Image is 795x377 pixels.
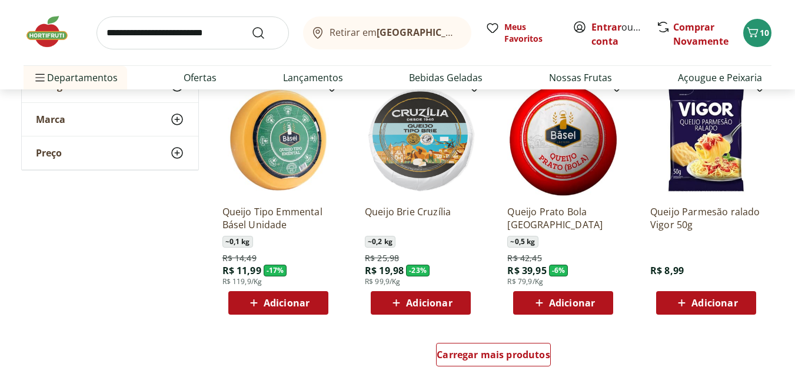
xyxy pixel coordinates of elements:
span: R$ 42,45 [507,252,541,264]
span: - 17 % [264,265,287,276]
span: ~ 0,2 kg [365,236,395,248]
a: Criar conta [591,21,656,48]
a: Meus Favoritos [485,21,558,45]
span: R$ 39,95 [507,264,546,277]
span: R$ 79,9/Kg [507,277,543,286]
span: Adicionar [264,298,310,308]
a: Entrar [591,21,621,34]
a: Nossas Frutas [549,71,612,85]
span: Meus Favoritos [504,21,558,45]
button: Retirar em[GEOGRAPHIC_DATA]/[GEOGRAPHIC_DATA] [303,16,471,49]
button: Marca [22,103,198,136]
a: Carregar mais produtos [436,343,551,371]
span: R$ 99,9/Kg [365,277,401,286]
img: Queijo Brie Cruzília [365,84,477,196]
img: Queijo Prato Bola Basel [507,84,619,196]
span: R$ 119,9/Kg [222,277,262,286]
input: search [97,16,289,49]
span: Retirar em [330,27,460,38]
button: Adicionar [656,291,756,315]
span: Carregar mais produtos [437,350,550,359]
button: Preço [22,136,198,169]
a: Queijo Prato Bola [GEOGRAPHIC_DATA] [507,205,619,231]
span: R$ 25,98 [365,252,399,264]
a: Queijo Brie Cruzília [365,205,477,231]
a: Lançamentos [283,71,343,85]
button: Adicionar [228,291,328,315]
a: Queijo Parmesão ralado Vigor 50g [650,205,762,231]
button: Menu [33,64,47,92]
a: Bebidas Geladas [409,71,483,85]
span: ~ 0,1 kg [222,236,253,248]
a: Açougue e Peixaria [678,71,762,85]
span: Marca [36,114,65,125]
span: 10 [760,27,769,38]
span: R$ 14,49 [222,252,257,264]
span: R$ 19,98 [365,264,404,277]
span: - 6 % [549,265,568,276]
span: Adicionar [549,298,595,308]
button: Adicionar [371,291,471,315]
b: [GEOGRAPHIC_DATA]/[GEOGRAPHIC_DATA] [377,26,575,39]
a: Queijo Tipo Emmental Básel Unidade [222,205,334,231]
span: ~ 0,5 kg [507,236,538,248]
span: Departamentos [33,64,118,92]
span: Preço [36,147,62,159]
a: Ofertas [184,71,217,85]
img: Queijo Parmesão ralado Vigor 50g [650,84,762,196]
button: Submit Search [251,26,280,40]
span: R$ 8,99 [650,264,684,277]
a: Comprar Novamente [673,21,729,48]
span: - 23 % [406,265,430,276]
span: Adicionar [691,298,737,308]
span: Adicionar [406,298,452,308]
button: Adicionar [513,291,613,315]
img: Queijo Tipo Emmental Básel Unidade [222,84,334,196]
button: Carrinho [743,19,771,47]
img: Hortifruti [24,14,82,49]
span: ou [591,20,644,48]
span: R$ 11,99 [222,264,261,277]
